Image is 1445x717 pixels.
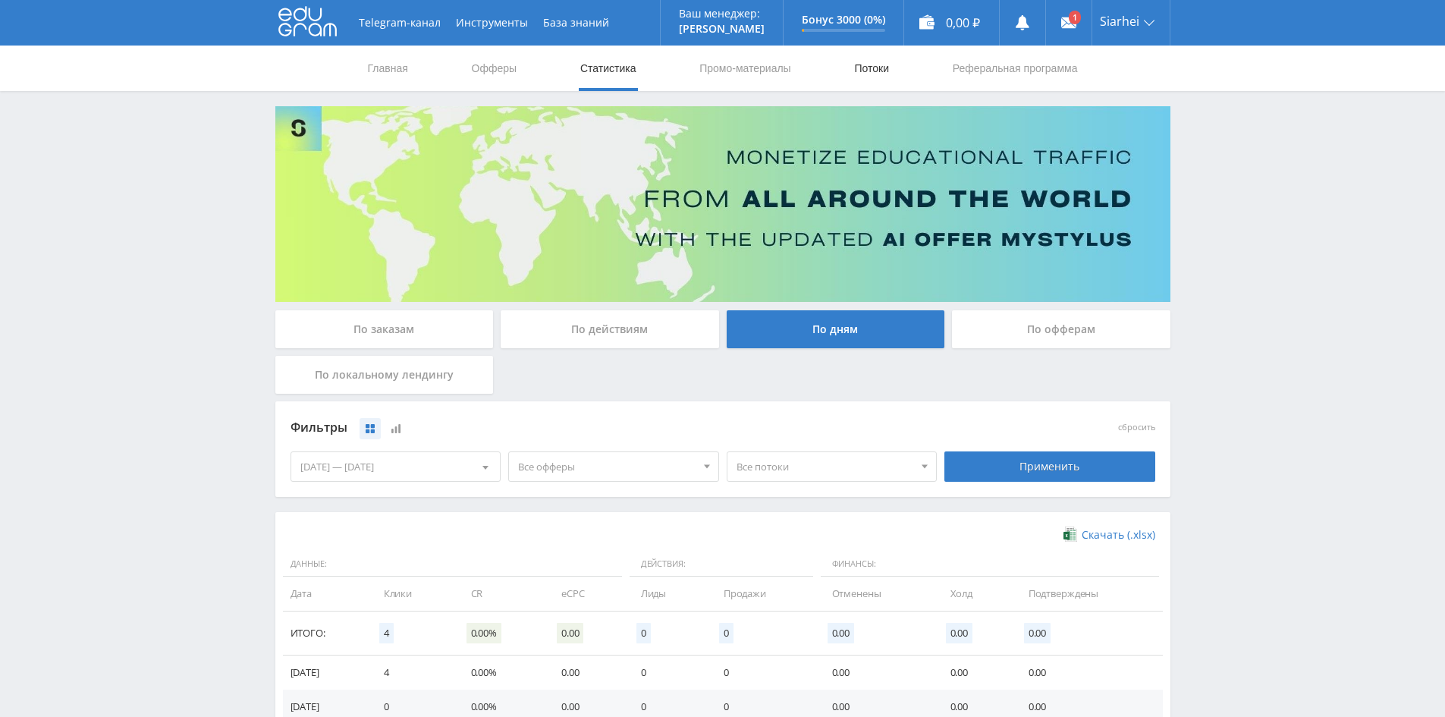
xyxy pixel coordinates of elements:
[291,452,501,481] div: [DATE] — [DATE]
[518,452,696,481] span: Все офферы
[1118,423,1155,432] button: сбросить
[291,417,938,439] div: Фильтры
[817,656,935,690] td: 0.00
[630,552,813,577] span: Действия:
[283,577,369,611] td: Дата
[456,656,546,690] td: 0.00%
[379,623,394,643] span: 4
[1063,527,1076,542] img: xlsx
[935,577,1013,611] td: Холд
[698,46,792,91] a: Промо-материалы
[1013,577,1163,611] td: Подтверждены
[456,577,546,611] td: CR
[557,623,583,643] span: 0.00
[626,577,708,611] td: Лиды
[1082,529,1155,541] span: Скачать (.xlsx)
[546,577,626,611] td: eCPC
[1024,623,1051,643] span: 0.00
[275,310,494,348] div: По заказам
[737,452,914,481] span: Все потоки
[727,310,945,348] div: По дням
[501,310,719,348] div: По действиям
[466,623,501,643] span: 0.00%
[708,656,817,690] td: 0
[283,552,622,577] span: Данные:
[283,612,369,656] td: Итого:
[853,46,891,91] a: Потоки
[1063,527,1154,542] a: Скачать (.xlsx)
[275,106,1170,302] img: Banner
[546,656,626,690] td: 0.00
[821,552,1159,577] span: Финансы:
[944,451,1155,482] div: Применить
[708,577,817,611] td: Продажи
[636,623,651,643] span: 0
[817,577,935,611] td: Отменены
[679,8,765,20] p: Ваш менеджер:
[679,23,765,35] p: [PERSON_NAME]
[719,623,733,643] span: 0
[1013,656,1163,690] td: 0.00
[802,14,885,26] p: Бонус 3000 (0%)
[952,310,1170,348] div: По офферам
[1100,15,1139,27] span: Siarhei
[935,656,1013,690] td: 0.00
[470,46,519,91] a: Офферы
[626,656,708,690] td: 0
[369,577,456,611] td: Клики
[283,656,369,690] td: [DATE]
[369,656,456,690] td: 4
[579,46,638,91] a: Статистика
[366,46,410,91] a: Главная
[951,46,1079,91] a: Реферальная программа
[946,623,972,643] span: 0.00
[275,356,494,394] div: По локальному лендингу
[828,623,854,643] span: 0.00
